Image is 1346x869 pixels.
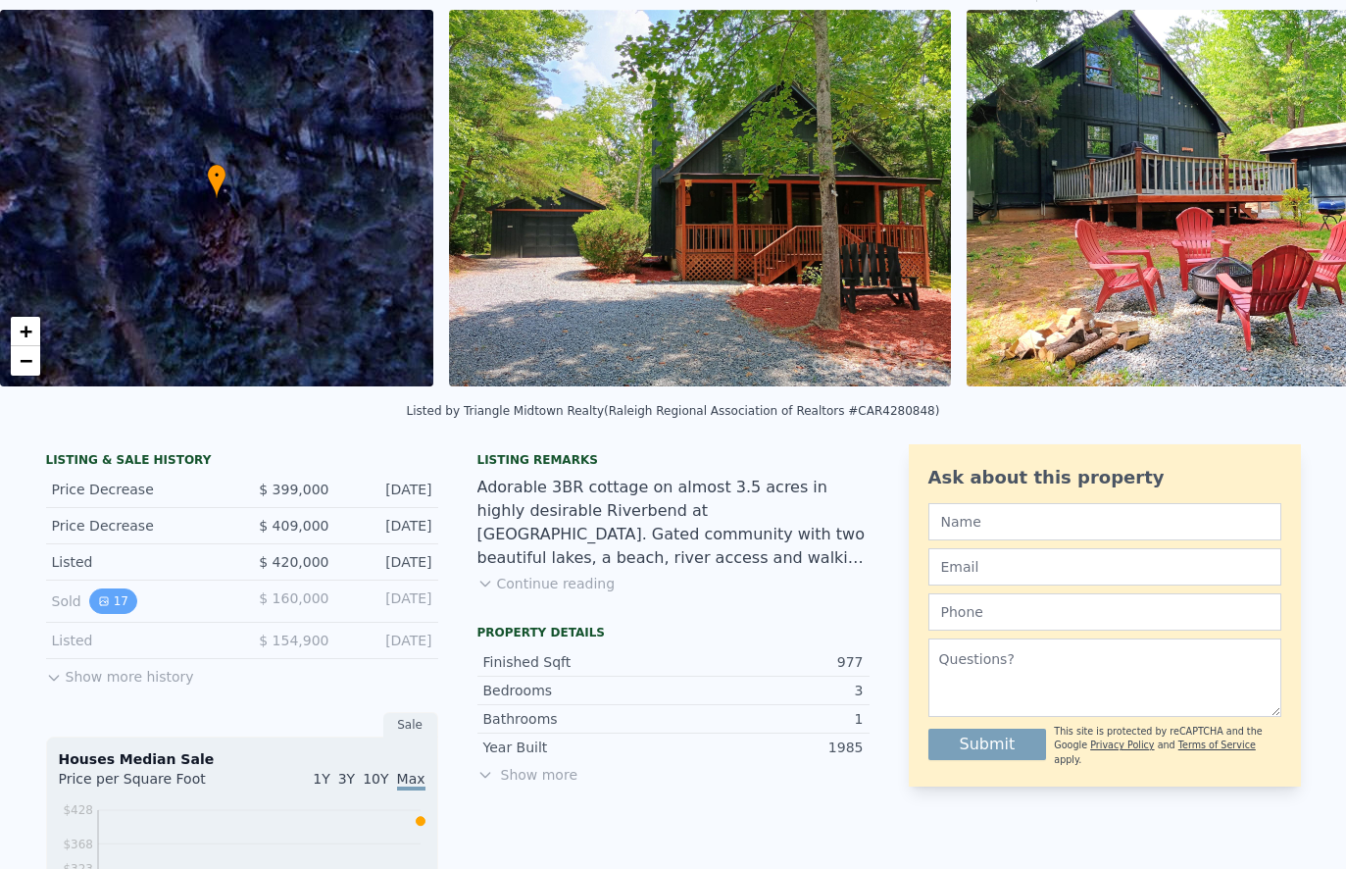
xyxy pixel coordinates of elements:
[477,765,870,785] span: Show more
[673,738,864,757] div: 1985
[52,588,226,614] div: Sold
[59,769,242,800] div: Price per Square Foot
[673,709,864,729] div: 1
[483,652,673,672] div: Finished Sqft
[11,317,40,346] a: Zoom in
[259,518,328,534] span: $ 409,000
[20,319,32,343] span: +
[345,480,432,499] div: [DATE]
[928,464,1281,491] div: Ask about this property
[407,404,940,418] div: Listed by Triangle Midtown Realty (Raleigh Regional Association of Realtors #CAR4280848)
[46,452,438,472] div: LISTING & SALE HISTORY
[338,771,355,787] span: 3Y
[345,516,432,536] div: [DATE]
[52,516,226,536] div: Price Decrease
[928,729,1047,760] button: Submit
[673,681,864,700] div: 3
[11,346,40,376] a: Zoom out
[483,738,673,757] div: Year Built
[259,633,328,648] span: $ 154,900
[477,452,870,468] div: Listing remarks
[477,625,870,640] div: Property details
[345,588,432,614] div: [DATE]
[259,590,328,606] span: $ 160,000
[477,476,870,570] div: Adorable 3BR cottage on almost 3.5 acres in highly desirable Riverbend at [GEOGRAPHIC_DATA]. Gate...
[1054,725,1280,767] div: This site is protected by reCAPTCHA and the Google and apply.
[313,771,329,787] span: 1Y
[63,803,93,817] tspan: $428
[89,588,137,614] button: View historical data
[52,480,226,499] div: Price Decrease
[59,749,425,769] div: Houses Median Sale
[449,10,951,386] img: Sale: 167187099 Parcel: 85778640
[345,631,432,650] div: [DATE]
[207,167,226,184] span: •
[207,164,226,198] div: •
[363,771,388,787] span: 10Y
[928,548,1281,586] input: Email
[63,838,93,851] tspan: $368
[483,681,673,700] div: Bedrooms
[1178,740,1256,750] a: Terms of Service
[20,348,32,373] span: −
[383,712,438,738] div: Sale
[259,554,328,570] span: $ 420,000
[397,771,425,791] span: Max
[477,574,616,593] button: Continue reading
[928,503,1281,540] input: Name
[928,593,1281,631] input: Phone
[52,552,226,572] div: Listed
[259,482,328,497] span: $ 399,000
[345,552,432,572] div: [DATE]
[673,652,864,672] div: 977
[46,659,194,687] button: Show more history
[52,631,226,650] div: Listed
[483,709,673,729] div: Bathrooms
[1090,740,1154,750] a: Privacy Policy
